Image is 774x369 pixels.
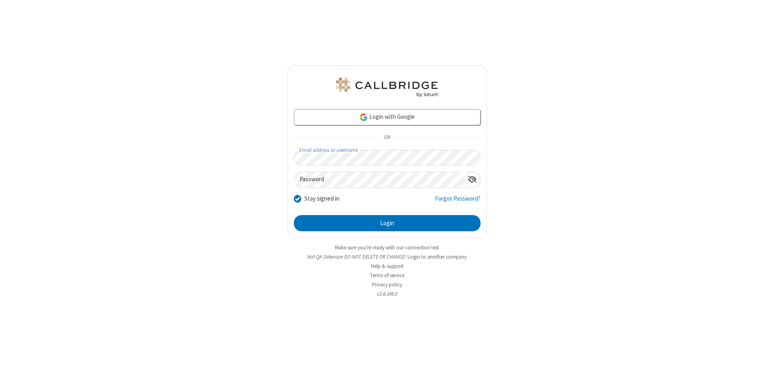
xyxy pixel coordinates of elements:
button: Login [294,215,481,231]
a: Help & support [371,263,404,269]
button: Login to another company [408,253,467,261]
img: QA Selenium DO NOT DELETE OR CHANGE [335,78,439,97]
a: Privacy policy [372,281,402,288]
a: Forgot Password? [435,194,481,209]
a: Login with Google [294,109,481,125]
img: google-icon.png [359,113,368,122]
input: Email address or username [294,150,481,166]
div: Show password [464,172,480,187]
span: OR [381,132,393,143]
a: Make sure you're ready with our connection test [335,244,439,251]
li: Not QA Selenium DO NOT DELETE OR CHANGE? [287,253,487,261]
label: Stay signed in [304,194,339,203]
a: Terms of service [370,272,404,279]
input: Password [294,172,464,188]
li: v2.6.349.0 [287,290,487,298]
